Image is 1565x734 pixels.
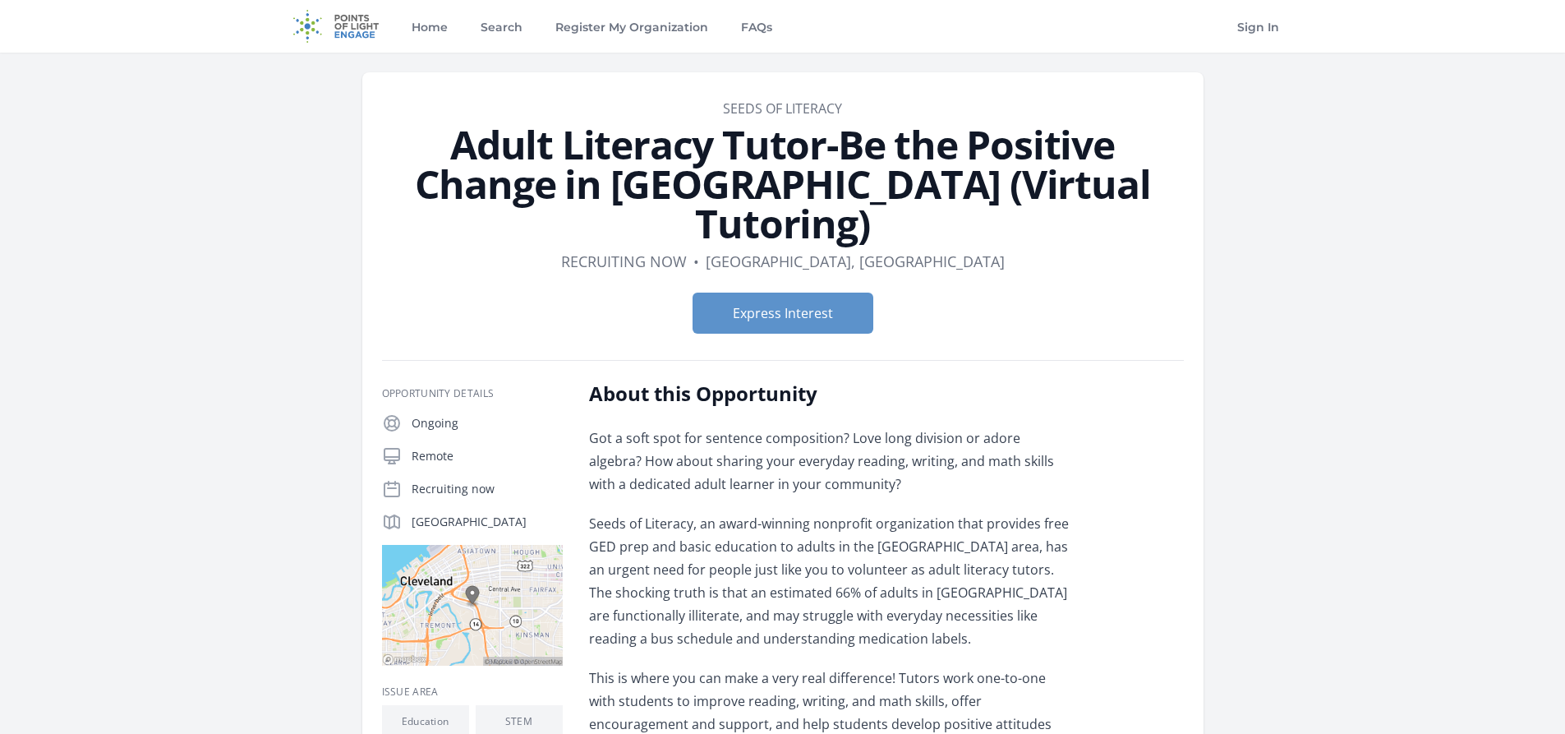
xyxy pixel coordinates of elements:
[589,512,1070,650] p: Seeds of Literacy, an award-winning nonprofit organization that provides free GED prep and basic ...
[382,387,563,400] h3: Opportunity Details
[561,250,687,273] dd: Recruiting now
[693,293,873,334] button: Express Interest
[589,427,1070,496] p: Got a soft spot for sentence composition? Love long division or adore algebra? How about sharing ...
[693,250,699,273] div: •
[723,99,842,118] a: Seeds of Literacy
[589,381,1070,407] h2: About this Opportunity
[382,125,1184,243] h1: Adult Literacy Tutor-Be the Positive Change in [GEOGRAPHIC_DATA] (Virtual Tutoring)
[412,514,563,530] p: [GEOGRAPHIC_DATA]
[382,545,563,666] img: Map
[412,415,563,432] p: Ongoing
[382,686,563,699] h3: Issue area
[412,481,563,497] p: Recruiting now
[412,448,563,464] p: Remote
[706,250,1005,273] dd: [GEOGRAPHIC_DATA], [GEOGRAPHIC_DATA]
